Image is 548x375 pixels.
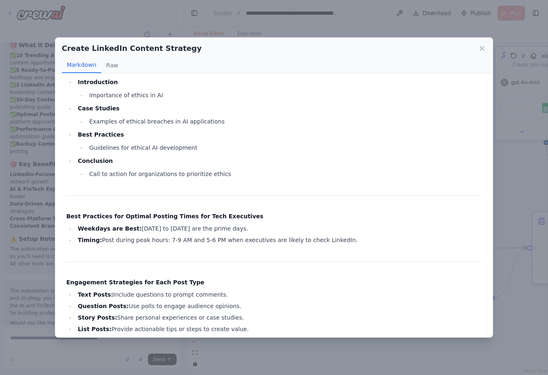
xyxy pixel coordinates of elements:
[78,237,102,243] strong: Timing:
[101,57,123,73] button: Raw
[87,117,482,126] li: Examples of ethical breaches in AI applications
[75,224,482,233] li: [DATE] to [DATE] are the prime days.
[66,278,482,286] h4: Engagement Strategies for Each Post Type
[62,57,101,73] button: Markdown
[66,212,482,220] h4: Best Practices for Optimal Posting Times for Tech Executives
[87,90,482,100] li: Importance of ethics in AI
[78,105,120,112] strong: Case Studies
[78,303,129,309] strong: Question Posts:
[75,313,482,322] li: Share personal experiences or case studies.
[78,158,113,164] strong: Conclusion
[75,324,482,334] li: Provide actionable tips or steps to create value.
[78,326,111,332] strong: List Posts:
[78,79,118,85] strong: Introduction
[78,131,124,138] strong: Best Practices
[87,169,482,179] li: Call to action for organizations to prioritize ethics
[62,43,202,54] h2: Create LinkedIn Content Strategy
[78,291,114,298] strong: Text Posts:
[78,225,142,232] strong: Weekdays are Best:
[78,314,117,321] strong: Story Posts:
[75,301,482,311] li: Use polls to engage audience opinions.
[87,143,482,153] li: Guidelines for ethical AI development
[75,290,482,300] li: Include questions to prompt comments.
[75,235,482,245] li: Post during peak hours: 7-9 AM and 5-6 PM when executives are likely to check LinkedIn.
